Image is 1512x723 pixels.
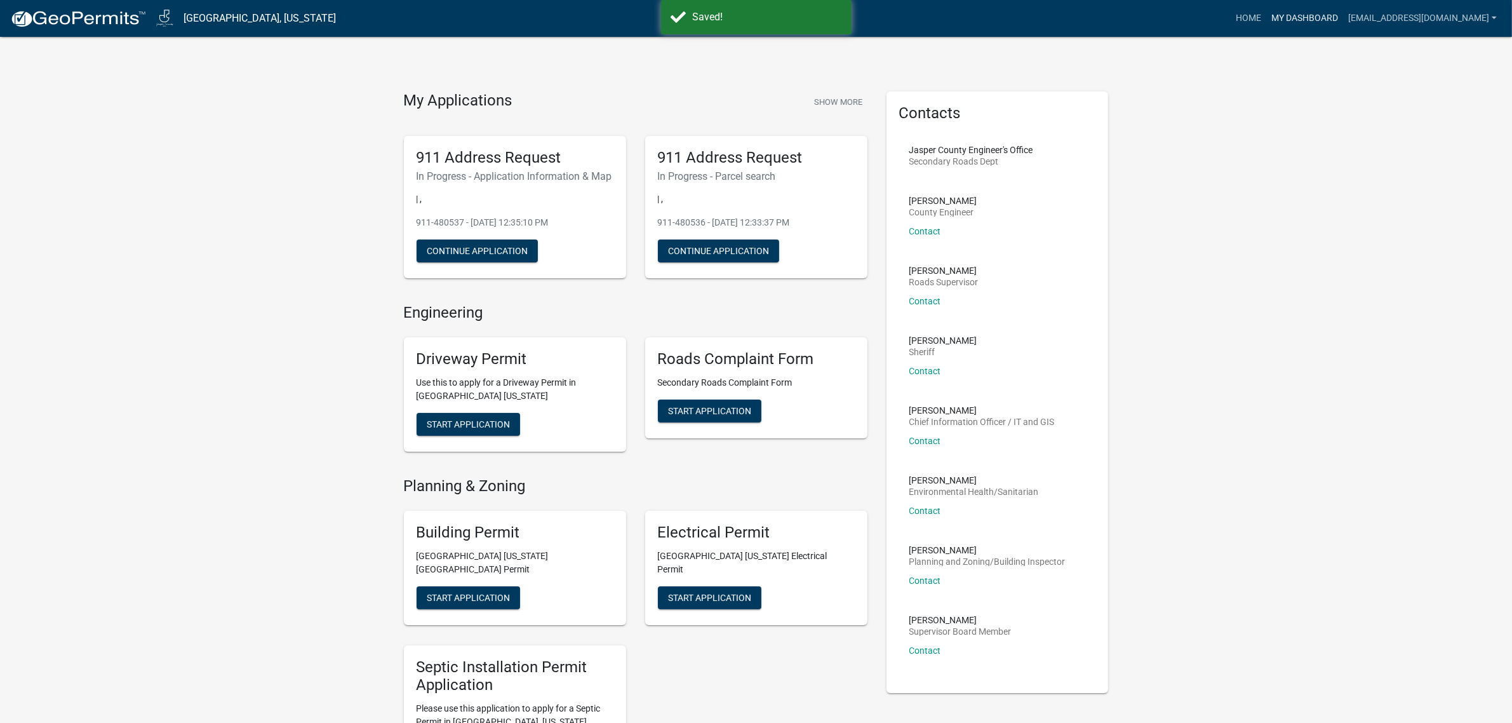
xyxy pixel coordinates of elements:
h6: In Progress - Parcel search [658,170,855,182]
span: Start Application [427,592,510,602]
h5: Contacts [899,104,1096,123]
h5: 911 Address Request [658,149,855,167]
p: [PERSON_NAME] [909,546,1066,555]
button: Continue Application [417,240,538,262]
p: [GEOGRAPHIC_DATA] [US_STATE][GEOGRAPHIC_DATA] Permit [417,550,613,576]
p: Jasper County Engineer's Office [909,145,1033,154]
p: Chief Information Officer / IT and GIS [909,417,1055,426]
button: Continue Application [658,240,779,262]
p: | , [417,193,613,206]
span: Start Application [668,406,751,416]
h5: Septic Installation Permit Application [417,658,613,695]
h4: My Applications [404,91,512,111]
p: Supervisor Board Member [909,627,1012,636]
p: [PERSON_NAME] [909,616,1012,625]
p: Planning and Zoning/Building Inspector [909,557,1066,566]
p: Use this to apply for a Driveway Permit in [GEOGRAPHIC_DATA] [US_STATE] [417,376,613,403]
button: Start Application [658,400,761,422]
h5: Driveway Permit [417,350,613,368]
p: County Engineer [909,208,977,217]
h5: Roads Complaint Form [658,350,855,368]
a: Contact [909,576,941,586]
a: [GEOGRAPHIC_DATA], [US_STATE] [184,8,336,29]
button: Start Application [658,586,761,609]
a: Home [1231,6,1266,30]
div: Saved! [693,10,842,25]
a: Contact [909,645,941,656]
p: Environmental Health/Sanitarian [909,487,1039,496]
h5: 911 Address Request [417,149,613,167]
h5: Building Permit [417,524,613,542]
p: [PERSON_NAME] [909,196,977,205]
h4: Planning & Zoning [404,477,867,496]
img: Jasper County, Iowa [156,10,173,27]
a: Contact [909,506,941,516]
button: Start Application [417,413,520,436]
p: [PERSON_NAME] [909,266,979,275]
p: Secondary Roads Complaint Form [658,376,855,389]
p: 911-480537 - [DATE] 12:35:10 PM [417,216,613,229]
a: Contact [909,436,941,446]
h4: Engineering [404,304,867,322]
p: [GEOGRAPHIC_DATA] [US_STATE] Electrical Permit [658,550,855,576]
button: Show More [809,91,867,112]
p: [PERSON_NAME] [909,476,1039,485]
span: Start Application [427,419,510,429]
p: [PERSON_NAME] [909,336,977,345]
button: Start Application [417,586,520,609]
h6: In Progress - Application Information & Map [417,170,613,182]
a: Contact [909,366,941,376]
p: Sheriff [909,348,977,356]
p: 911-480536 - [DATE] 12:33:37 PM [658,216,855,229]
p: | , [658,193,855,206]
a: Contact [909,226,941,236]
a: Contact [909,296,941,306]
a: [EMAIL_ADDRESS][DOMAIN_NAME] [1343,6,1502,30]
h5: Electrical Permit [658,524,855,542]
p: [PERSON_NAME] [909,406,1055,415]
p: Roads Supervisor [909,278,979,287]
p: Secondary Roads Dept [909,157,1033,166]
span: Start Application [668,592,751,602]
a: My Dashboard [1266,6,1343,30]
